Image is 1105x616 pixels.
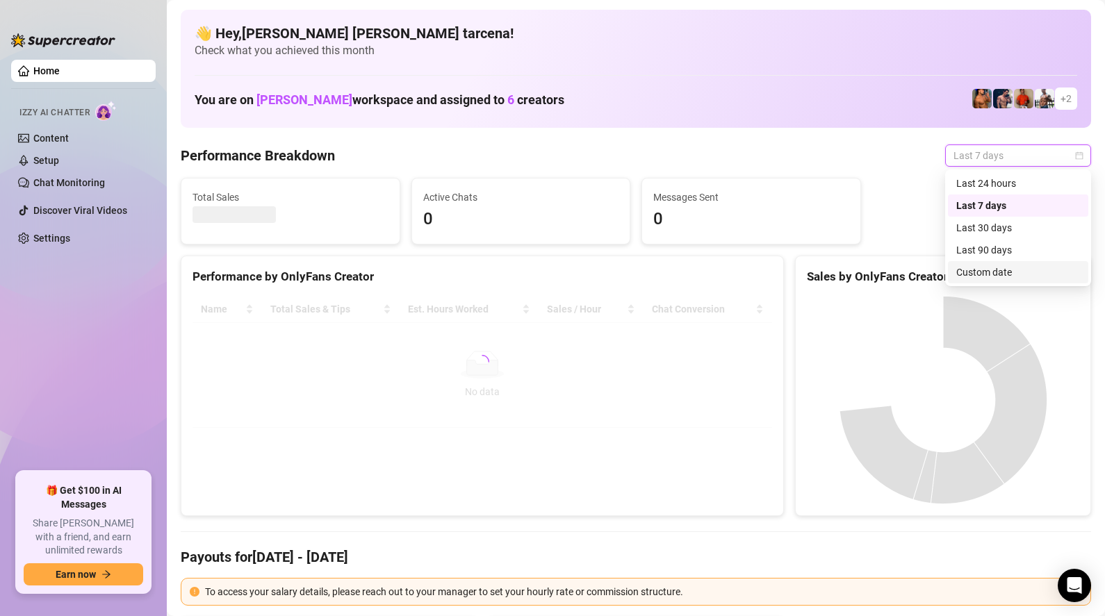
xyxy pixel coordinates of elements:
[33,133,69,144] a: Content
[101,569,111,579] span: arrow-right
[195,92,564,108] h1: You are on workspace and assigned to creators
[33,233,70,244] a: Settings
[181,547,1091,567] h4: Payouts for [DATE] - [DATE]
[993,89,1013,108] img: Axel
[205,584,1082,599] div: To access your salary details, please reach out to your manager to set your hourly rate or commis...
[653,206,849,233] span: 0
[33,65,60,76] a: Home
[948,239,1088,261] div: Last 90 days
[33,155,59,166] a: Setup
[1061,91,1072,106] span: + 2
[195,24,1077,43] h4: 👋 Hey, [PERSON_NAME] [PERSON_NAME] tarcena !
[1075,151,1083,160] span: calendar
[956,198,1080,213] div: Last 7 days
[181,146,335,165] h4: Performance Breakdown
[19,106,90,119] span: Izzy AI Chatter
[24,563,143,585] button: Earn nowarrow-right
[948,194,1088,217] div: Last 7 days
[256,92,352,107] span: [PERSON_NAME]
[33,205,127,216] a: Discover Viral Videos
[24,484,143,511] span: 🎁 Get $100 in AI Messages
[193,190,388,205] span: Total Sales
[1035,89,1054,108] img: JUSTIN
[190,587,199,597] span: exclamation-circle
[423,190,619,205] span: Active Chats
[475,355,489,369] span: loading
[972,89,992,108] img: JG
[193,267,772,286] div: Performance by OnlyFans Creator
[507,92,514,107] span: 6
[95,101,117,121] img: AI Chatter
[33,177,105,188] a: Chat Monitoring
[807,267,1079,286] div: Sales by OnlyFans Creator
[56,569,96,580] span: Earn now
[423,206,619,233] span: 0
[948,261,1088,283] div: Custom date
[953,145,1083,166] span: Last 7 days
[956,265,1080,280] div: Custom date
[956,242,1080,258] div: Last 90 days
[11,33,115,47] img: logo-BBDzfeDw.svg
[1014,89,1033,108] img: Justin
[948,217,1088,239] div: Last 30 days
[948,172,1088,194] div: Last 24 hours
[956,176,1080,191] div: Last 24 hours
[24,517,143,558] span: Share [PERSON_NAME] with a friend, and earn unlimited rewards
[653,190,849,205] span: Messages Sent
[956,220,1080,235] div: Last 30 days
[195,43,1077,58] span: Check what you achieved this month
[1058,569,1091,602] div: Open Intercom Messenger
